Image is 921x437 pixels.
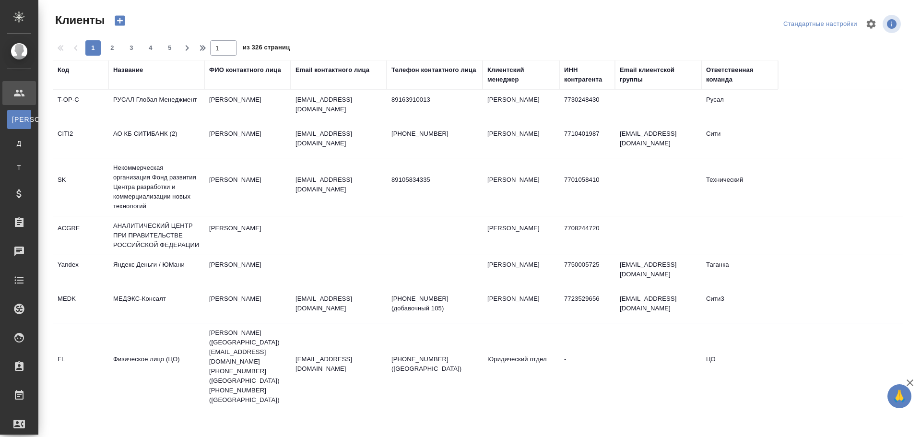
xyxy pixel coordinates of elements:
td: МЕДЭКС-Консалт [108,289,204,323]
div: Клиентский менеджер [487,65,555,84]
td: Сити3 [701,289,778,323]
span: 🙏 [891,386,908,406]
p: [PHONE_NUMBER] ([GEOGRAPHIC_DATA]) [391,354,478,374]
td: [EMAIL_ADDRESS][DOMAIN_NAME] [615,289,701,323]
div: ФИО контактного лица [209,65,281,75]
td: [EMAIL_ADDRESS][DOMAIN_NAME] [615,124,701,158]
span: 5 [162,43,177,53]
span: 2 [105,43,120,53]
button: 4 [143,40,158,56]
p: [EMAIL_ADDRESS][DOMAIN_NAME] [295,95,382,114]
td: АНАЛИТИЧЕСКИЙ ЦЕНТР ПРИ ПРАВИТЕЛЬСТВЕ РОССИЙСКОЙ ФЕДЕРАЦИИ [108,216,204,255]
td: [PERSON_NAME] [483,219,559,252]
td: 7730248430 [559,90,615,124]
p: [EMAIL_ADDRESS][DOMAIN_NAME] [295,129,382,148]
div: split button [781,17,860,32]
div: Ответственная команда [706,65,773,84]
td: T-OP-C [53,90,108,124]
div: Телефон контактного лица [391,65,476,75]
td: Некоммерческая организация Фонд развития Центра разработки и коммерциализации новых технологий [108,158,204,216]
td: Яндекс Деньги / ЮМани [108,255,204,289]
td: РУСАЛ Глобал Менеджмент [108,90,204,124]
td: [PERSON_NAME] [483,255,559,289]
td: [PERSON_NAME] ([GEOGRAPHIC_DATA]) [EMAIL_ADDRESS][DOMAIN_NAME] [PHONE_NUMBER] ([GEOGRAPHIC_DATA])... [204,323,291,410]
td: [PERSON_NAME] [204,170,291,204]
td: [PERSON_NAME] [204,289,291,323]
div: Email клиентской группы [620,65,697,84]
p: [EMAIL_ADDRESS][DOMAIN_NAME] [295,354,382,374]
td: CITI2 [53,124,108,158]
td: 7710401987 [559,124,615,158]
p: [EMAIL_ADDRESS][DOMAIN_NAME] [295,294,382,313]
a: Т [7,158,31,177]
p: 89105834335 [391,175,478,185]
td: [PERSON_NAME] [204,90,291,124]
td: SK [53,170,108,204]
p: 89163910013 [391,95,478,105]
td: [PERSON_NAME] [204,255,291,289]
td: Таганка [701,255,778,289]
button: 2 [105,40,120,56]
span: [PERSON_NAME] [12,115,26,124]
td: MEDK [53,289,108,323]
td: Yandex [53,255,108,289]
div: ИНН контрагента [564,65,610,84]
p: [PHONE_NUMBER] [391,129,478,139]
span: 4 [143,43,158,53]
button: Создать [108,12,131,29]
td: [PERSON_NAME] [483,170,559,204]
td: Технический [701,170,778,204]
td: [PERSON_NAME] [204,124,291,158]
button: 5 [162,40,177,56]
td: АО КБ СИТИБАНК (2) [108,124,204,158]
span: Д [12,139,26,148]
td: [PERSON_NAME] [204,219,291,252]
button: 3 [124,40,139,56]
td: - [559,350,615,383]
td: [PERSON_NAME] [483,124,559,158]
td: 7708244720 [559,219,615,252]
a: Д [7,134,31,153]
td: Сити [701,124,778,158]
td: [PERSON_NAME] [483,90,559,124]
a: [PERSON_NAME] [7,110,31,129]
td: ЦО [701,350,778,383]
td: 7723529656 [559,289,615,323]
div: Код [58,65,69,75]
td: FL [53,350,108,383]
td: ACGRF [53,219,108,252]
td: Физическое лицо (ЦО) [108,350,204,383]
p: [EMAIL_ADDRESS][DOMAIN_NAME] [295,175,382,194]
p: [PHONE_NUMBER] (добавочный 105) [391,294,478,313]
div: Название [113,65,143,75]
td: 7701058410 [559,170,615,204]
td: [PERSON_NAME] [483,289,559,323]
div: Email контактного лица [295,65,369,75]
td: Русал [701,90,778,124]
td: [EMAIL_ADDRESS][DOMAIN_NAME] [615,255,701,289]
span: Посмотреть информацию [883,15,903,33]
span: 3 [124,43,139,53]
td: Юридический отдел [483,350,559,383]
span: Настроить таблицу [860,12,883,35]
span: Клиенты [53,12,105,28]
button: 🙏 [887,384,911,408]
td: 7750005725 [559,255,615,289]
span: из 326 страниц [243,42,290,56]
span: Т [12,163,26,172]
